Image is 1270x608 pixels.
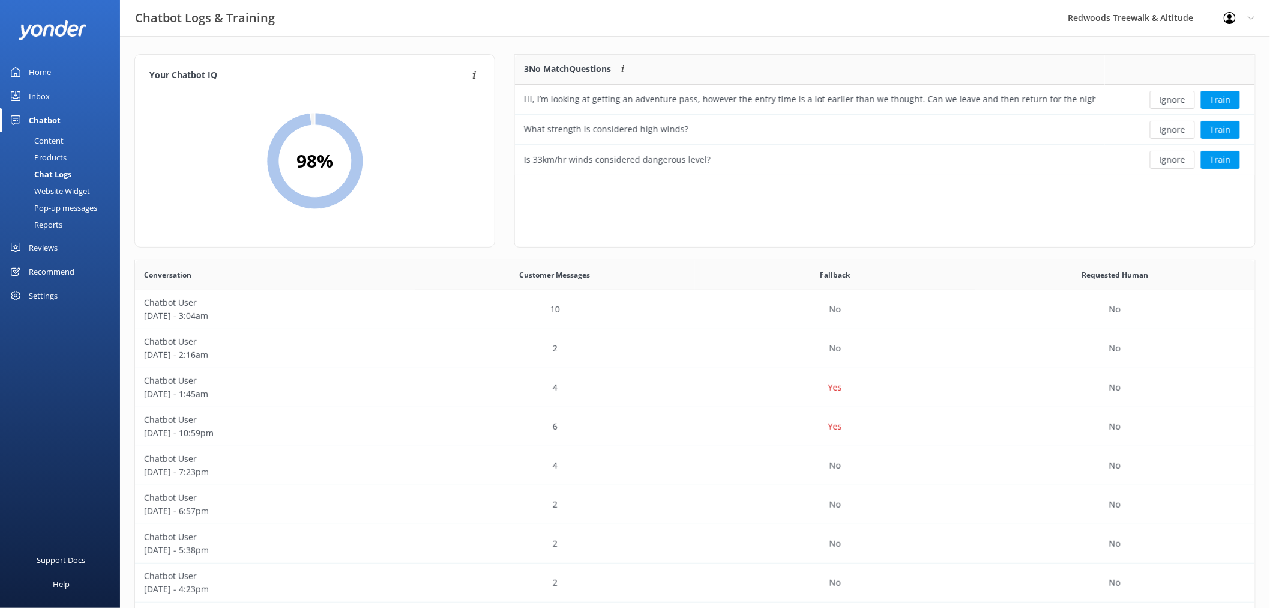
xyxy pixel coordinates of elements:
[144,491,406,505] p: Chatbot User
[1109,303,1121,316] p: No
[829,342,841,355] p: No
[515,85,1255,115] div: row
[1201,151,1240,169] button: Train
[37,548,86,572] div: Support Docs
[524,93,1096,106] div: Hi, I’m looking at getting an adventure pass, however the entry time is a lot earlier than we tho...
[1201,91,1240,109] button: Train
[135,446,1255,485] div: row
[149,69,469,82] h4: Your Chatbot IQ
[53,572,70,596] div: Help
[829,459,841,472] p: No
[144,388,406,401] p: [DATE] - 1:45am
[29,260,74,284] div: Recommend
[7,166,120,183] a: Chat Logs
[7,166,71,183] div: Chat Logs
[553,576,558,589] p: 2
[144,570,406,583] p: Chatbot User
[144,374,406,388] p: Chatbot User
[7,149,120,166] a: Products
[7,183,120,199] a: Website Widget
[1150,121,1195,139] button: Ignore
[515,115,1255,145] div: row
[1082,269,1148,281] span: Requested Human
[7,149,67,166] div: Products
[135,290,1255,329] div: row
[828,420,842,433] p: Yes
[135,564,1255,603] div: row
[520,269,591,281] span: Customer Messages
[7,183,90,199] div: Website Widget
[135,407,1255,446] div: row
[7,132,64,149] div: Content
[29,108,61,132] div: Chatbot
[29,236,58,260] div: Reviews
[524,62,611,76] p: 3 No Match Questions
[135,485,1255,524] div: row
[144,335,406,348] p: Chatbot User
[829,537,841,550] p: No
[29,60,51,84] div: Home
[553,459,558,472] p: 4
[553,381,558,394] p: 4
[144,309,406,323] p: [DATE] - 3:04am
[18,20,87,40] img: yonder-white-logo.png
[29,84,50,108] div: Inbox
[135,329,1255,368] div: row
[1150,91,1195,109] button: Ignore
[828,381,842,394] p: Yes
[144,427,406,440] p: [DATE] - 10:59pm
[1109,537,1121,550] p: No
[7,216,120,233] a: Reports
[7,216,62,233] div: Reports
[515,85,1255,175] div: grid
[144,530,406,544] p: Chatbot User
[829,576,841,589] p: No
[1109,498,1121,511] p: No
[135,368,1255,407] div: row
[144,348,406,362] p: [DATE] - 2:16am
[553,498,558,511] p: 2
[553,420,558,433] p: 6
[29,284,58,308] div: Settings
[553,342,558,355] p: 2
[1150,151,1195,169] button: Ignore
[1109,576,1121,589] p: No
[7,199,97,216] div: Pop-up messages
[144,413,406,427] p: Chatbot User
[1109,420,1121,433] p: No
[1109,381,1121,394] p: No
[135,8,275,28] h3: Chatbot Logs & Training
[550,303,560,316] p: 10
[7,199,120,216] a: Pop-up messages
[144,296,406,309] p: Chatbot User
[829,303,841,316] p: No
[144,505,406,518] p: [DATE] - 6:57pm
[820,269,850,281] span: Fallback
[1201,121,1240,139] button: Train
[135,524,1255,564] div: row
[553,537,558,550] p: 2
[524,153,711,166] div: Is 33km/hr winds considered dangerous level?
[144,269,191,281] span: Conversation
[829,498,841,511] p: No
[1109,459,1121,472] p: No
[524,123,688,136] div: What strength is considered high winds?
[144,544,406,557] p: [DATE] - 5:38pm
[144,583,406,596] p: [DATE] - 4:23pm
[1109,342,1121,355] p: No
[296,147,333,175] h2: 98 %
[515,145,1255,175] div: row
[144,452,406,466] p: Chatbot User
[144,466,406,479] p: [DATE] - 7:23pm
[7,132,120,149] a: Content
